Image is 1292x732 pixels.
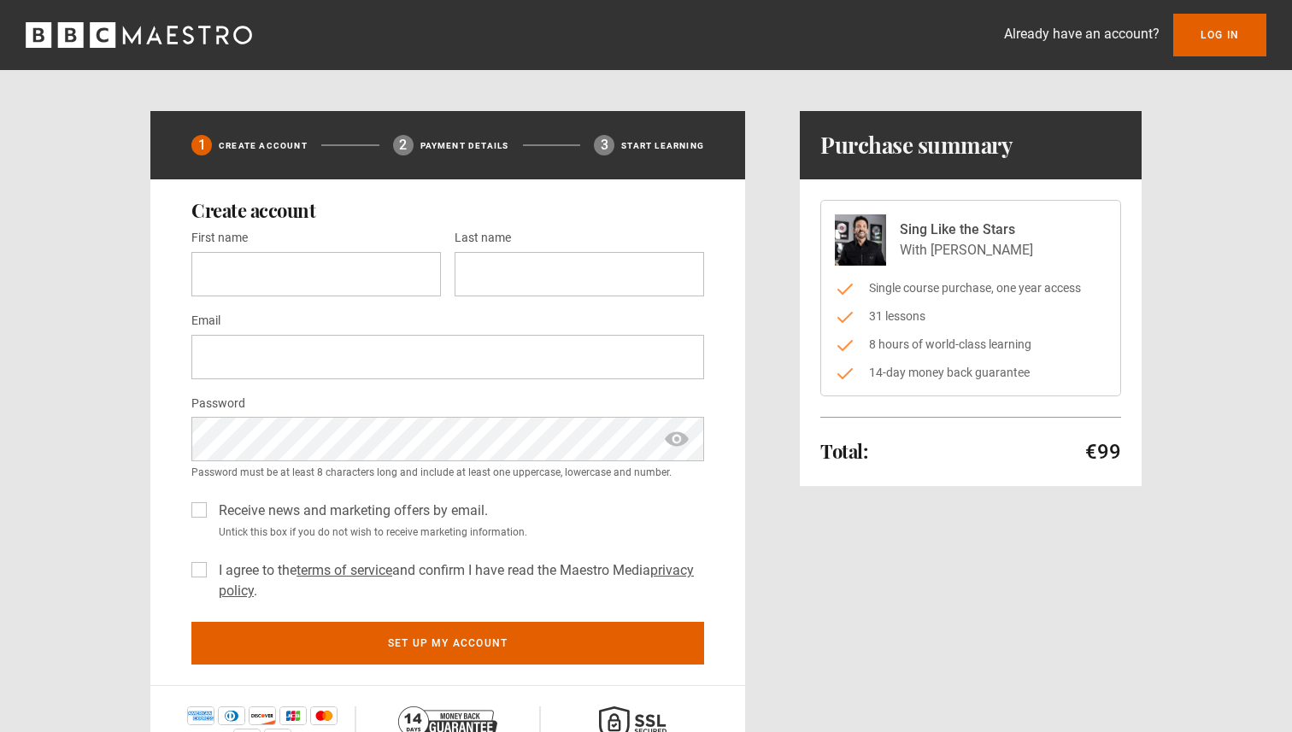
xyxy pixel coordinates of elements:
[820,132,1013,159] h1: Purchase summary
[191,394,245,414] label: Password
[219,139,308,152] p: Create Account
[249,706,276,725] img: discover
[191,465,704,480] small: Password must be at least 8 characters long and include at least one uppercase, lowercase and num...
[191,135,212,155] div: 1
[455,228,511,249] label: Last name
[1004,24,1160,44] p: Already have an account?
[310,706,338,725] img: mastercard
[279,706,307,725] img: jcb
[820,441,867,461] h2: Total:
[835,279,1107,297] li: Single course purchase, one year access
[297,562,392,578] a: terms of service
[835,307,1107,325] li: 31 lessons
[835,336,1107,354] li: 8 hours of world-class learning
[212,524,704,540] small: Untick this box if you do not wish to receive marketing information.
[393,135,414,155] div: 2
[900,240,1033,261] p: With [PERSON_NAME]
[191,200,704,220] h2: Create account
[191,311,220,331] label: Email
[218,706,245,725] img: diners
[212,560,704,601] label: I agree to the and confirm I have read the Maestro Media .
[621,139,704,152] p: Start learning
[900,220,1033,240] p: Sing Like the Stars
[594,135,614,155] div: 3
[835,364,1107,382] li: 14-day money back guarantee
[663,417,690,461] span: show password
[212,501,488,521] label: Receive news and marketing offers by email.
[420,139,509,152] p: Payment details
[26,22,252,48] svg: BBC Maestro
[191,622,704,665] button: Set up my account
[191,228,248,249] label: First name
[187,706,214,725] img: amex
[1173,14,1266,56] a: Log In
[1085,438,1121,466] p: €99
